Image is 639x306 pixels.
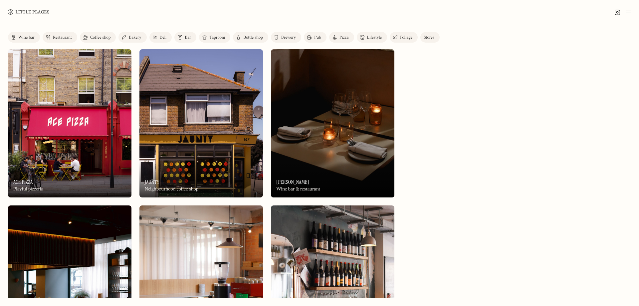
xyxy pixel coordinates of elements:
[209,36,225,40] div: Taproom
[118,32,146,43] a: Bakery
[304,32,326,43] a: Pub
[13,179,33,185] h3: Ace Pizza
[90,36,110,40] div: Coffee shop
[80,32,116,43] a: Coffee shop
[43,32,77,43] a: Restaurant
[400,36,412,40] div: Foliage
[149,32,172,43] a: Deli
[185,36,191,40] div: Bar
[199,32,230,43] a: Taproom
[145,179,159,185] h3: Jaunty
[271,49,394,197] img: Luna
[139,49,263,197] img: Jaunty
[276,179,309,185] h3: [PERSON_NAME]
[420,32,440,43] a: Stores
[13,186,44,192] div: Playful pizzeria
[139,49,263,197] a: JauntyJauntyJauntyNeighbourhood coffee shop
[271,49,394,197] a: LunaLuna[PERSON_NAME]Wine bar & restaurant
[160,36,167,40] div: Deli
[233,32,268,43] a: Bottle shop
[18,36,35,40] div: Wine bar
[145,186,198,192] div: Neighbourhood coffee shop
[390,32,418,43] a: Foliage
[271,32,301,43] a: Brewery
[276,186,320,192] div: Wine bar & restaurant
[329,32,354,43] a: Pizza
[281,36,296,40] div: Brewery
[339,36,349,40] div: Pizza
[424,36,434,40] div: Stores
[243,36,263,40] div: Bottle shop
[174,32,196,43] a: Bar
[314,36,321,40] div: Pub
[367,36,382,40] div: Lifestyle
[8,49,131,197] a: Ace PizzaAce PizzaAce PizzaPlayful pizzeria
[53,36,72,40] div: Restaurant
[357,32,387,43] a: Lifestyle
[8,32,40,43] a: Wine bar
[8,49,131,197] img: Ace Pizza
[129,36,141,40] div: Bakery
